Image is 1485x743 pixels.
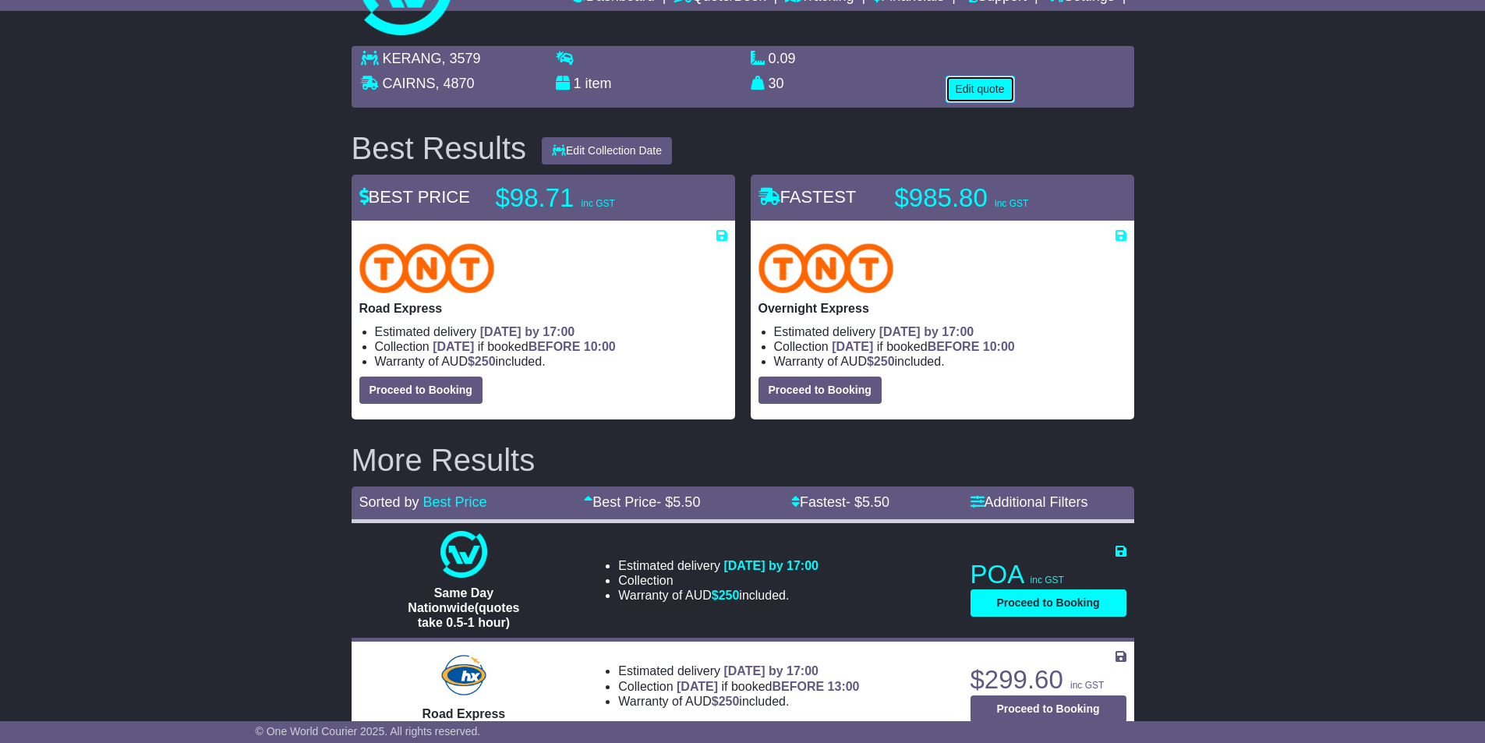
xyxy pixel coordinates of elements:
[475,355,496,368] span: 250
[359,301,727,316] p: Road Express
[719,589,740,602] span: 250
[442,51,481,66] span: , 3579
[468,355,496,368] span: $
[359,377,483,404] button: Proceed to Booking
[677,680,718,693] span: [DATE]
[584,340,616,353] span: 10:00
[846,494,889,510] span: - $
[529,340,581,353] span: BEFORE
[758,187,857,207] span: FASTEST
[585,76,612,91] span: item
[408,586,519,629] span: Same Day Nationwide(quotes take 0.5-1 hour)
[712,695,740,708] span: $
[774,354,1126,369] li: Warranty of AUD included.
[971,695,1126,723] button: Proceed to Booking
[440,531,487,578] img: One World Courier: Same Day Nationwide(quotes take 0.5-1 hour)
[618,588,819,603] li: Warranty of AUD included.
[618,663,859,678] li: Estimated delivery
[895,182,1090,214] p: $985.80
[983,340,1015,353] span: 10:00
[774,324,1126,339] li: Estimated delivery
[359,243,495,293] img: TNT Domestic: Road Express
[791,494,889,510] a: Fastest- $5.50
[928,340,980,353] span: BEFORE
[832,340,1014,353] span: if booked
[879,325,974,338] span: [DATE] by 17:00
[618,573,819,588] li: Collection
[723,559,819,572] span: [DATE] by 17:00
[712,589,740,602] span: $
[677,680,859,693] span: if booked
[383,76,436,91] span: CAIRNS
[344,131,535,165] div: Best Results
[423,494,487,510] a: Best Price
[758,243,894,293] img: TNT Domestic: Overnight Express
[832,340,873,353] span: [DATE]
[618,558,819,573] li: Estimated delivery
[828,680,860,693] span: 13:00
[574,76,582,91] span: 1
[582,198,615,209] span: inc GST
[584,494,700,510] a: Best Price- $5.50
[673,494,700,510] span: 5.50
[375,339,727,354] li: Collection
[256,725,481,738] span: © One World Courier 2025. All rights reserved.
[542,137,672,165] button: Edit Collection Date
[656,494,700,510] span: - $
[436,76,475,91] span: , 4870
[971,559,1126,590] p: POA
[618,694,859,709] li: Warranty of AUD included.
[946,76,1015,103] button: Edit quote
[971,664,1126,695] p: $299.60
[438,652,490,699] img: Hunter Express: Road Express
[772,680,824,693] span: BEFORE
[971,494,1088,510] a: Additional Filters
[375,354,727,369] li: Warranty of AUD included.
[352,443,1134,477] h2: More Results
[1031,575,1064,586] span: inc GST
[433,340,615,353] span: if booked
[867,355,895,368] span: $
[375,324,727,339] li: Estimated delivery
[383,51,442,66] span: KERANG
[719,695,740,708] span: 250
[769,51,796,66] span: 0.09
[758,301,1126,316] p: Overnight Express
[723,664,819,678] span: [DATE] by 17:00
[480,325,575,338] span: [DATE] by 17:00
[496,182,691,214] p: $98.71
[862,494,889,510] span: 5.50
[758,377,882,404] button: Proceed to Booking
[995,198,1028,209] span: inc GST
[774,339,1126,354] li: Collection
[1070,680,1104,691] span: inc GST
[874,355,895,368] span: 250
[433,340,474,353] span: [DATE]
[769,76,784,91] span: 30
[618,679,859,694] li: Collection
[359,187,470,207] span: BEST PRICE
[359,494,419,510] span: Sorted by
[971,589,1126,617] button: Proceed to Booking
[423,707,506,720] span: Road Express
